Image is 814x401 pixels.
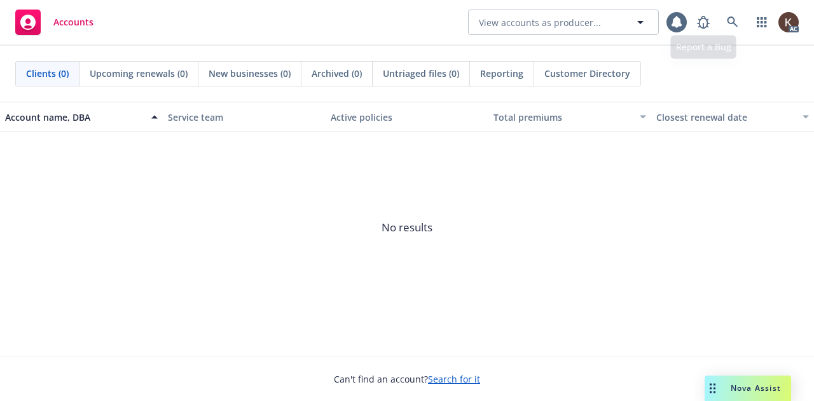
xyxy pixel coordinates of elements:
[480,67,523,80] span: Reporting
[53,17,93,27] span: Accounts
[691,10,716,35] a: Report a Bug
[26,67,69,80] span: Clients (0)
[705,376,721,401] div: Drag to move
[428,373,480,385] a: Search for it
[163,102,326,132] button: Service team
[656,111,795,124] div: Closest renewal date
[209,67,291,80] span: New businesses (0)
[5,111,144,124] div: Account name, DBA
[493,111,632,124] div: Total premiums
[651,102,814,132] button: Closest renewal date
[90,67,188,80] span: Upcoming renewals (0)
[720,10,745,35] a: Search
[749,10,775,35] a: Switch app
[544,67,630,80] span: Customer Directory
[479,16,601,29] span: View accounts as producer...
[312,67,362,80] span: Archived (0)
[731,383,781,393] span: Nova Assist
[468,10,659,35] button: View accounts as producer...
[383,67,459,80] span: Untriaged files (0)
[778,12,799,32] img: photo
[10,4,99,40] a: Accounts
[331,111,483,124] div: Active policies
[705,376,791,401] button: Nova Assist
[326,102,488,132] button: Active policies
[488,102,651,132] button: Total premiums
[168,111,321,124] div: Service team
[334,372,480,386] span: Can't find an account?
